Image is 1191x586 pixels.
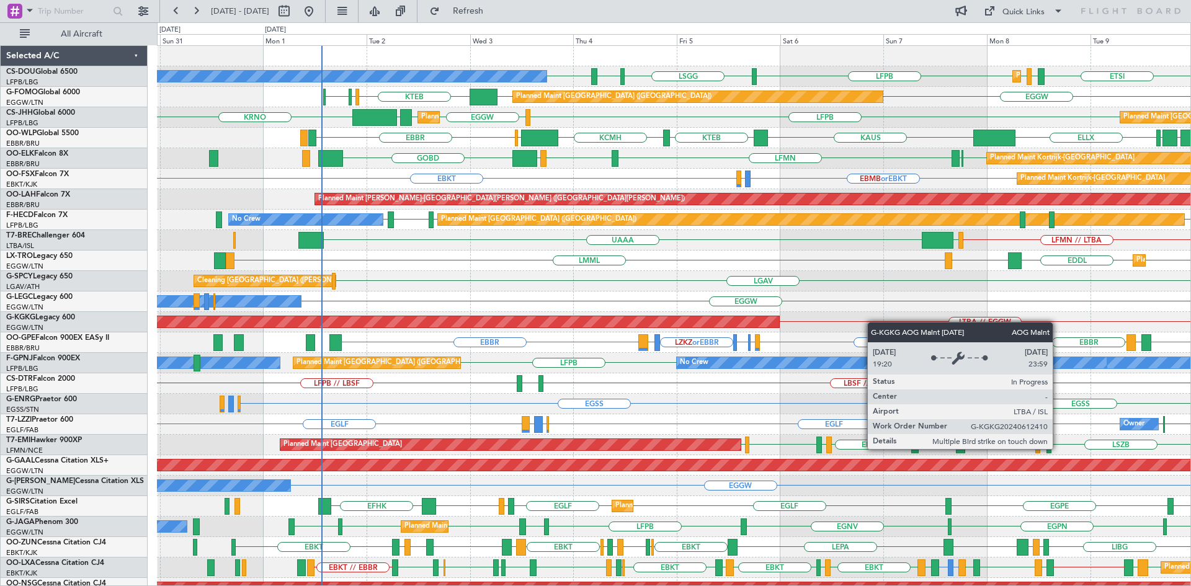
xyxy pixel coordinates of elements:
[6,252,33,260] span: LX-TRO
[6,273,33,280] span: G-SPCY
[6,109,33,117] span: CS-JHH
[14,24,135,44] button: All Aircraft
[1002,6,1045,19] div: Quick Links
[6,171,35,178] span: OO-FSX
[6,528,43,537] a: EGGW/LTN
[6,150,34,158] span: OO-ELK
[6,130,79,137] a: OO-WLPGlobal 5500
[6,355,80,362] a: F-GPNJFalcon 900EX
[6,118,38,128] a: LFPB/LBG
[6,89,38,96] span: G-FOMO
[6,232,32,239] span: T7-BRE
[424,1,498,21] button: Refresh
[6,539,37,546] span: OO-ZUN
[6,211,68,219] a: F-HECDFalcon 7X
[573,34,677,45] div: Thu 4
[159,25,181,35] div: [DATE]
[6,437,82,444] a: T7-EMIHawker 900XP
[32,30,131,38] span: All Aircraft
[6,498,30,505] span: G-SIRS
[6,384,38,394] a: LFPB/LBG
[470,34,574,45] div: Wed 3
[6,446,43,455] a: LFMN/NCE
[6,437,30,444] span: T7-EMI
[6,150,68,158] a: OO-ELKFalcon 8X
[6,200,40,210] a: EBBR/BRU
[6,375,33,383] span: CS-DTR
[6,273,73,280] a: G-SPCYLegacy 650
[38,2,109,20] input: Trip Number
[160,34,264,45] div: Sun 31
[441,210,636,229] div: Planned Maint [GEOGRAPHIC_DATA] ([GEOGRAPHIC_DATA])
[6,98,43,107] a: EGGW/LTN
[6,191,36,198] span: OO-LAH
[232,210,261,229] div: No Crew
[6,477,75,485] span: G-[PERSON_NAME]
[6,425,38,435] a: EGLF/FAB
[6,282,40,291] a: LGAV/ATH
[955,353,984,372] div: No Crew
[6,334,109,342] a: OO-GPEFalcon 900EX EASy II
[263,34,367,45] div: Mon 1
[6,355,33,362] span: F-GPNJ
[6,344,40,353] a: EBBR/BRU
[6,314,35,321] span: G-KGKG
[6,416,73,424] a: T7-LZZIPraetor 600
[6,396,77,403] a: G-ENRGPraetor 600
[6,466,43,476] a: EGGW/LTN
[6,109,75,117] a: CS-JHHGlobal 6000
[6,262,43,271] a: EGGW/LTN
[883,34,987,45] div: Sun 7
[197,272,372,290] div: Cleaning [GEOGRAPHIC_DATA] ([PERSON_NAME] Intl)
[1123,415,1144,433] div: Owner
[990,149,1135,167] div: Planned Maint Kortrijk-[GEOGRAPHIC_DATA]
[6,303,43,312] a: EGGW/LTN
[6,405,39,414] a: EGSS/STN
[6,569,37,578] a: EBKT/KJK
[6,559,104,567] a: OO-LXACessna Citation CJ4
[6,487,43,496] a: EGGW/LTN
[211,6,269,17] span: [DATE] - [DATE]
[6,334,35,342] span: OO-GPE
[6,241,34,251] a: LTBA/ISL
[6,548,37,557] a: EBKT/KJK
[6,293,73,301] a: G-LEGCLegacy 600
[516,87,711,106] div: Planned Maint [GEOGRAPHIC_DATA] ([GEOGRAPHIC_DATA])
[6,293,33,301] span: G-LEGC
[6,457,35,464] span: G-GAAL
[6,396,35,403] span: G-ENRG
[6,416,32,424] span: T7-LZZI
[6,539,106,546] a: OO-ZUNCessna Citation CJ4
[6,323,43,332] a: EGGW/LTN
[1020,169,1165,188] div: Planned Maint Kortrijk-[GEOGRAPHIC_DATA]
[6,130,37,137] span: OO-WLP
[6,232,85,239] a: T7-BREChallenger 604
[6,89,80,96] a: G-FOMOGlobal 6000
[6,364,38,373] a: LFPB/LBG
[297,353,492,372] div: Planned Maint [GEOGRAPHIC_DATA] ([GEOGRAPHIC_DATA])
[442,7,494,16] span: Refresh
[404,517,600,536] div: Planned Maint [GEOGRAPHIC_DATA] ([GEOGRAPHIC_DATA])
[6,78,38,87] a: LFPB/LBG
[6,518,78,526] a: G-JAGAPhenom 300
[367,34,470,45] div: Tue 2
[680,353,708,372] div: No Crew
[6,498,78,505] a: G-SIRSCitation Excel
[6,171,69,178] a: OO-FSXFalcon 7X
[6,191,70,198] a: OO-LAHFalcon 7X
[6,211,33,219] span: F-HECD
[677,34,780,45] div: Fri 5
[6,252,73,260] a: LX-TROLegacy 650
[6,518,35,526] span: G-JAGA
[6,68,35,76] span: CS-DOU
[6,477,144,485] a: G-[PERSON_NAME]Cessna Citation XLS
[6,507,38,517] a: EGLF/FAB
[421,108,617,127] div: Planned Maint [GEOGRAPHIC_DATA] ([GEOGRAPHIC_DATA])
[283,435,402,454] div: Planned Maint [GEOGRAPHIC_DATA]
[6,159,40,169] a: EBBR/BRU
[6,68,78,76] a: CS-DOUGlobal 6500
[6,180,37,189] a: EBKT/KJK
[6,139,40,148] a: EBBR/BRU
[780,34,884,45] div: Sat 6
[6,221,38,230] a: LFPB/LBG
